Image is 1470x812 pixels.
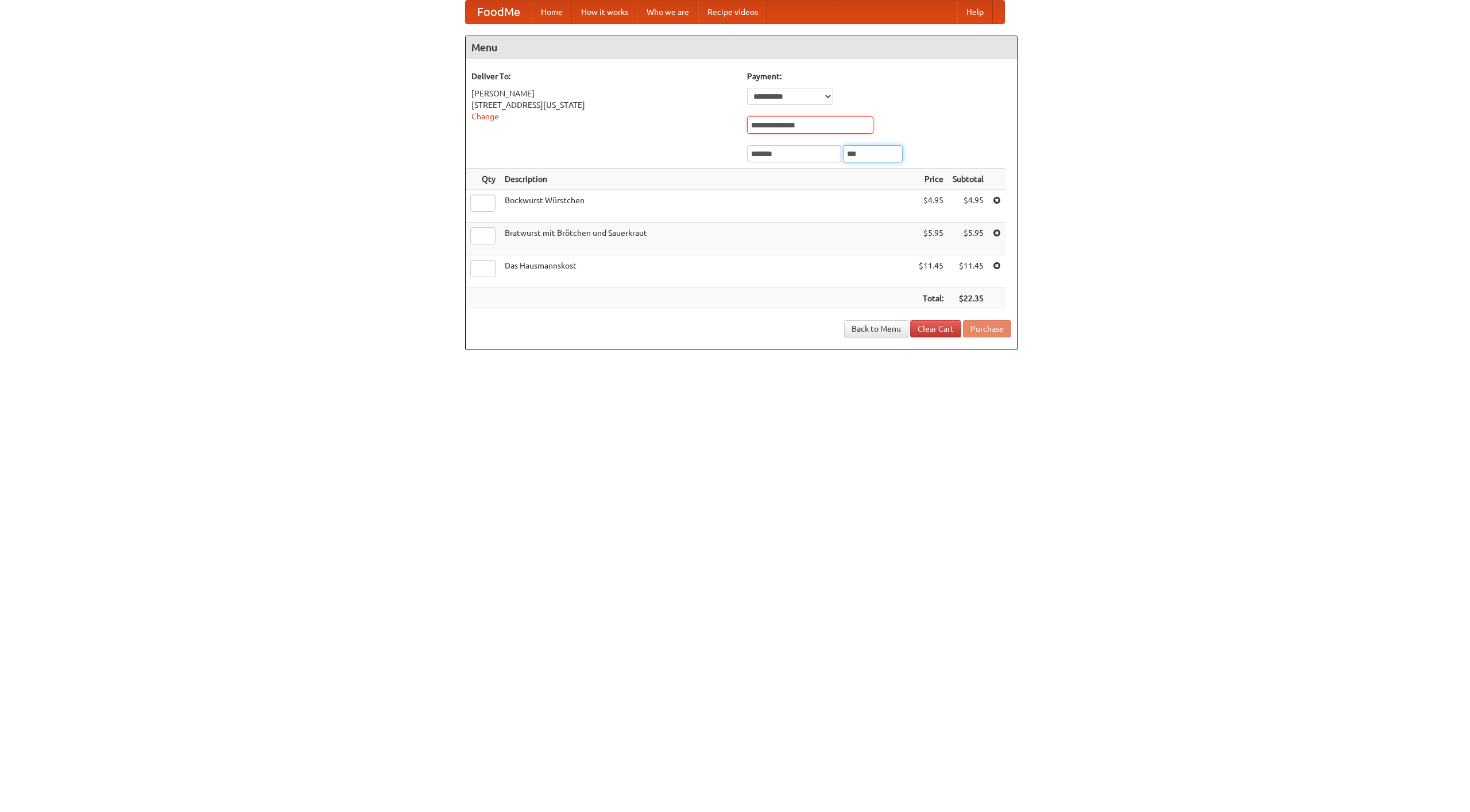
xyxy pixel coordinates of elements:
[948,223,988,255] td: $5.95
[844,320,908,337] a: Back to Menu
[957,1,993,24] a: Help
[914,255,948,288] td: $11.45
[471,88,736,99] div: [PERSON_NAME]
[914,190,948,223] td: $4.95
[471,112,499,121] a: Change
[698,1,767,24] a: Recipe videos
[500,255,914,288] td: Das Hausmannskost
[466,36,1017,59] h4: Menu
[500,223,914,255] td: Bratwurst mit Brötchen und Sauerkraut
[963,320,1011,337] button: Purchase
[532,1,572,24] a: Home
[914,288,948,309] th: Total:
[500,190,914,223] td: Bockwurst Würstchen
[910,320,961,337] a: Clear Cart
[948,288,988,309] th: $22.35
[948,169,988,190] th: Subtotal
[747,71,1011,82] h5: Payment:
[500,169,914,190] th: Description
[914,169,948,190] th: Price
[914,223,948,255] td: $5.95
[948,255,988,288] td: $11.45
[637,1,698,24] a: Who we are
[466,1,532,24] a: FoodMe
[471,71,736,82] h5: Deliver To:
[471,99,736,111] div: [STREET_ADDRESS][US_STATE]
[572,1,637,24] a: How it works
[466,169,500,190] th: Qty
[948,190,988,223] td: $4.95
